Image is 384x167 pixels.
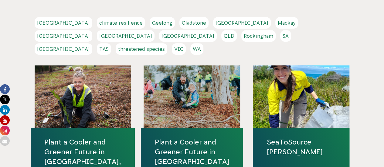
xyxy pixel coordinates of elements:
a: VIC [172,43,186,55]
a: SA [280,30,291,42]
a: [GEOGRAPHIC_DATA] [213,17,271,29]
a: SeaToSource [PERSON_NAME] [267,137,336,157]
a: Geelong [150,17,175,29]
a: [GEOGRAPHIC_DATA] [35,30,92,42]
a: Gladstone [179,17,209,29]
a: climate resilience [97,17,145,29]
a: [GEOGRAPHIC_DATA] [35,17,92,29]
a: QLD [221,30,237,42]
a: Mackay [275,17,298,29]
a: WA [190,43,203,55]
a: threatened species [116,43,167,55]
a: Rockingham [241,30,276,42]
a: [GEOGRAPHIC_DATA] [35,43,92,55]
a: [GEOGRAPHIC_DATA] [97,30,155,42]
a: [GEOGRAPHIC_DATA] [159,30,217,42]
a: TAS [97,43,111,55]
